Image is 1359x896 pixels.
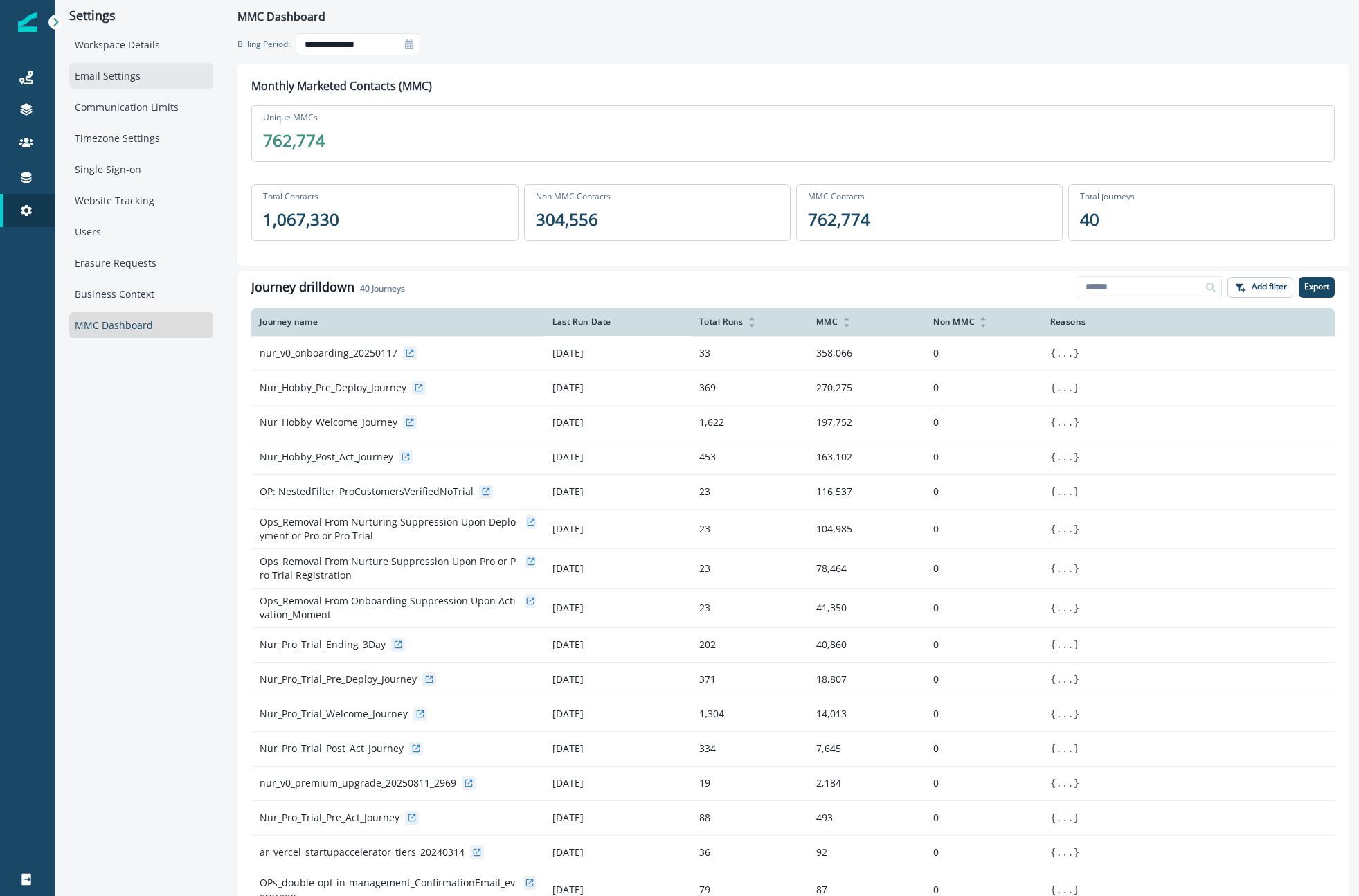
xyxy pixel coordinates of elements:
span: } [1074,523,1079,535]
td: 1,622 [691,405,808,440]
div: Workspace Details [69,32,213,57]
td: 0 [925,697,1042,731]
td: 202 [691,627,808,662]
p: nur_v0_onboarding_20250117 [260,346,397,360]
p: [DATE] [552,485,682,499]
span: { [1050,602,1056,613]
button: ... [1056,522,1074,536]
p: Ops_Removal From Onboarding Suppression Upon Activation_Moment [260,594,519,622]
p: Nur_Hobby_Welcome_Journey [260,415,397,429]
p: 304,556 [536,207,598,232]
p: [DATE] [552,638,682,652]
td: 40,860 [808,627,925,662]
p: [DATE] [552,601,682,615]
span: { [1050,884,1056,895]
td: 371 [691,662,808,697]
button: ... [1056,672,1074,686]
td: 0 [925,835,1042,870]
p: [DATE] [552,811,682,825]
td: 270,275 [808,370,925,405]
td: 19 [691,766,808,800]
td: 453 [691,440,808,474]
span: } [1074,382,1079,393]
td: 23 [691,474,808,509]
button: ... [1056,485,1074,499]
td: 0 [925,766,1042,800]
span: { [1050,523,1056,535]
span: } [1074,602,1079,613]
div: Reasons [1050,316,1326,328]
td: 0 [925,509,1042,548]
p: nur_v0_premium_upgrade_20250811_2969 [260,776,456,790]
p: Nur_Pro_Trial_Pre_Act_Journey [260,811,399,825]
button: ... [1056,742,1074,755]
td: 92 [808,835,925,870]
p: [DATE] [552,672,682,686]
p: [DATE] [552,776,682,790]
span: } [1074,486,1079,497]
td: 493 [808,800,925,835]
span: } [1074,348,1079,359]
p: Nur_Hobby_Pre_Deploy_Journey [260,381,406,395]
span: { [1050,486,1056,497]
td: 0 [925,548,1042,588]
td: 163,102 [808,440,925,474]
p: [DATE] [552,845,682,859]
div: Website Tracking [69,188,213,213]
td: 358,066 [808,336,925,370]
p: OP: NestedFilter_ProCustomersVerifiedNoTrial [260,485,474,499]
p: 40 [1080,207,1099,232]
h1: Journey drilldown [251,280,354,295]
div: Users [69,219,213,244]
button: Add filter [1227,277,1293,298]
p: Nur_Hobby_Post_Act_Journey [260,450,393,464]
button: ... [1056,638,1074,652]
span: { [1050,348,1056,359]
p: Nur_Pro_Trial_Ending_3Day [260,638,386,652]
span: } [1074,884,1079,895]
p: Export [1304,282,1329,292]
div: Email Settings [69,63,213,89]
td: 1,304 [691,697,808,731]
p: [DATE] [552,381,682,395]
td: 0 [925,662,1042,697]
div: Timezone Settings [69,125,213,151]
div: MMC [816,314,917,330]
div: Communication Limits [69,94,213,120]
span: } [1074,847,1079,858]
p: Billing Period: [237,38,290,51]
span: } [1074,563,1079,574]
p: Non MMC Contacts [536,190,611,203]
button: ... [1056,845,1074,859]
p: 762,774 [263,128,325,153]
p: [DATE] [552,450,682,464]
td: 104,985 [808,509,925,548]
span: { [1050,382,1056,393]
div: MMC Dashboard [69,312,213,338]
span: { [1050,812,1056,823]
div: Last Run Date [552,316,682,328]
td: 0 [925,627,1042,662]
button: Export [1299,277,1335,298]
span: } [1074,674,1079,685]
h2: Journeys [360,284,405,294]
td: 116,537 [808,474,925,509]
div: Erasure Requests [69,250,213,276]
div: Journey name [260,316,536,328]
p: Add filter [1252,282,1287,292]
td: 0 [925,800,1042,835]
td: 14,013 [808,697,925,731]
div: Single Sign-on [69,156,213,182]
span: { [1050,743,1056,754]
button: ... [1056,346,1074,360]
p: Monthly Marketed Contacts (MMC) [251,78,1335,94]
p: Nur_Pro_Trial_Welcome_Journey [260,707,408,721]
p: [DATE] [552,742,682,755]
span: { [1050,417,1056,428]
span: } [1074,708,1079,719]
p: Nur_Pro_Trial_Post_Act_Journey [260,742,404,755]
p: [DATE] [552,707,682,721]
span: 40 [360,283,370,294]
p: Unique MMCs [263,111,318,124]
td: 33 [691,336,808,370]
